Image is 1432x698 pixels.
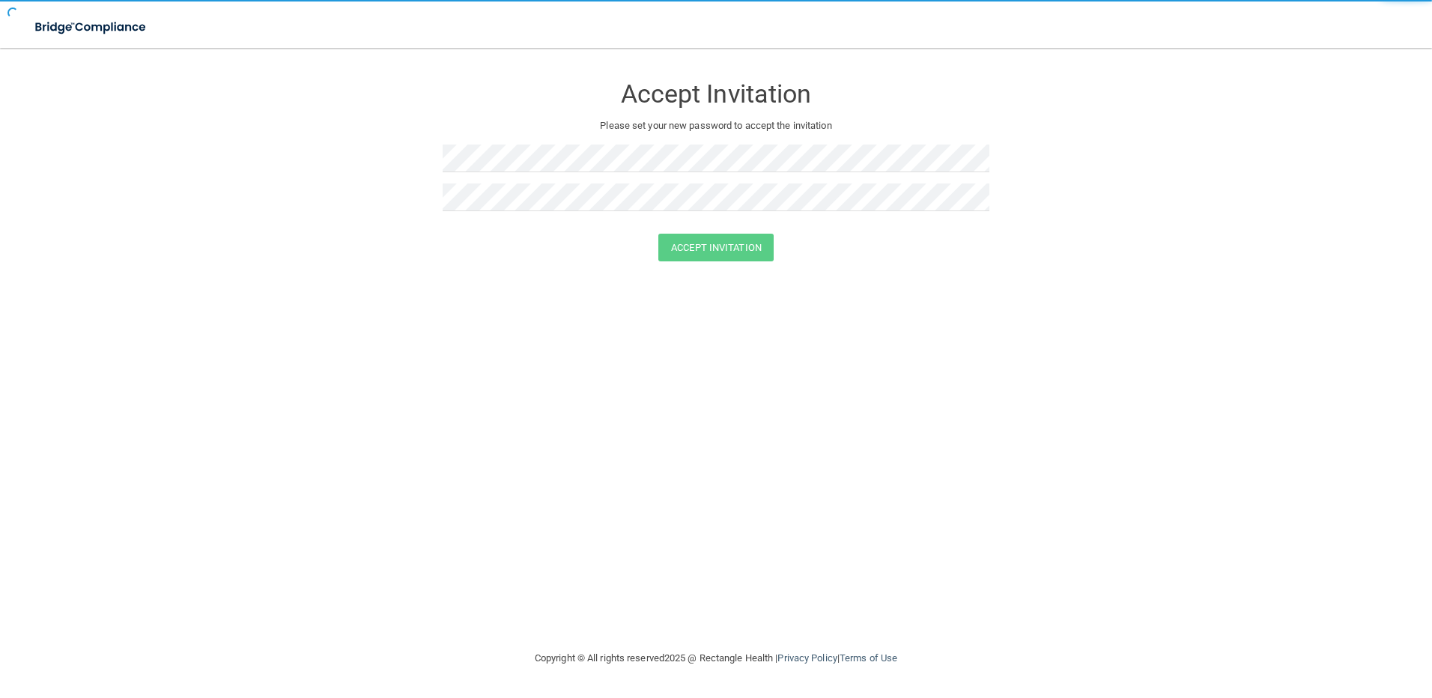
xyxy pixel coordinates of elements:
h3: Accept Invitation [443,80,989,108]
img: bridge_compliance_login_screen.278c3ca4.svg [22,12,160,43]
p: Please set your new password to accept the invitation [454,117,978,135]
div: Copyright © All rights reserved 2025 @ Rectangle Health | | [443,634,989,682]
a: Privacy Policy [777,652,837,664]
a: Terms of Use [840,652,897,664]
button: Accept Invitation [658,234,774,261]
